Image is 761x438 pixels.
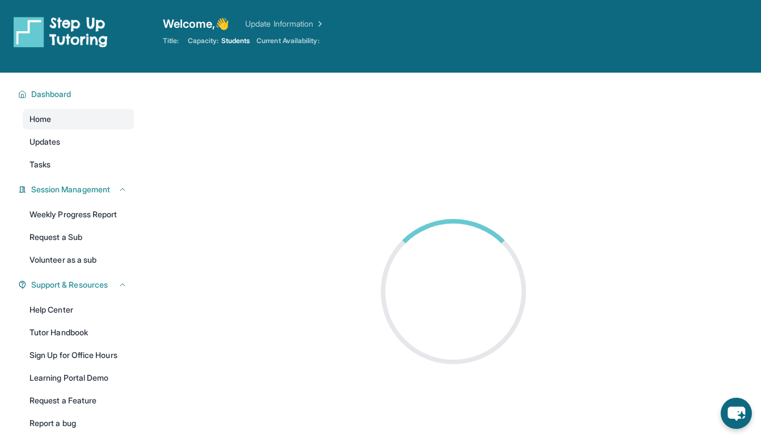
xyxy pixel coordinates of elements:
[257,36,319,45] span: Current Availability:
[188,36,219,45] span: Capacity:
[23,204,134,225] a: Weekly Progress Report
[30,113,51,125] span: Home
[23,345,134,365] a: Sign Up for Office Hours
[23,154,134,175] a: Tasks
[14,16,108,48] img: logo
[23,413,134,433] a: Report a bug
[27,279,127,290] button: Support & Resources
[23,250,134,270] a: Volunteer as a sub
[23,109,134,129] a: Home
[31,89,72,100] span: Dashboard
[23,322,134,343] a: Tutor Handbook
[27,184,127,195] button: Session Management
[31,279,108,290] span: Support & Resources
[23,132,134,152] a: Updates
[27,89,127,100] button: Dashboard
[23,390,134,411] a: Request a Feature
[721,398,752,429] button: chat-button
[23,368,134,388] a: Learning Portal Demo
[221,36,250,45] span: Students
[23,227,134,247] a: Request a Sub
[245,18,325,30] a: Update Information
[30,136,61,148] span: Updates
[163,16,230,32] span: Welcome, 👋
[30,159,51,170] span: Tasks
[23,300,134,320] a: Help Center
[31,184,110,195] span: Session Management
[313,18,325,30] img: Chevron Right
[163,36,179,45] span: Title:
